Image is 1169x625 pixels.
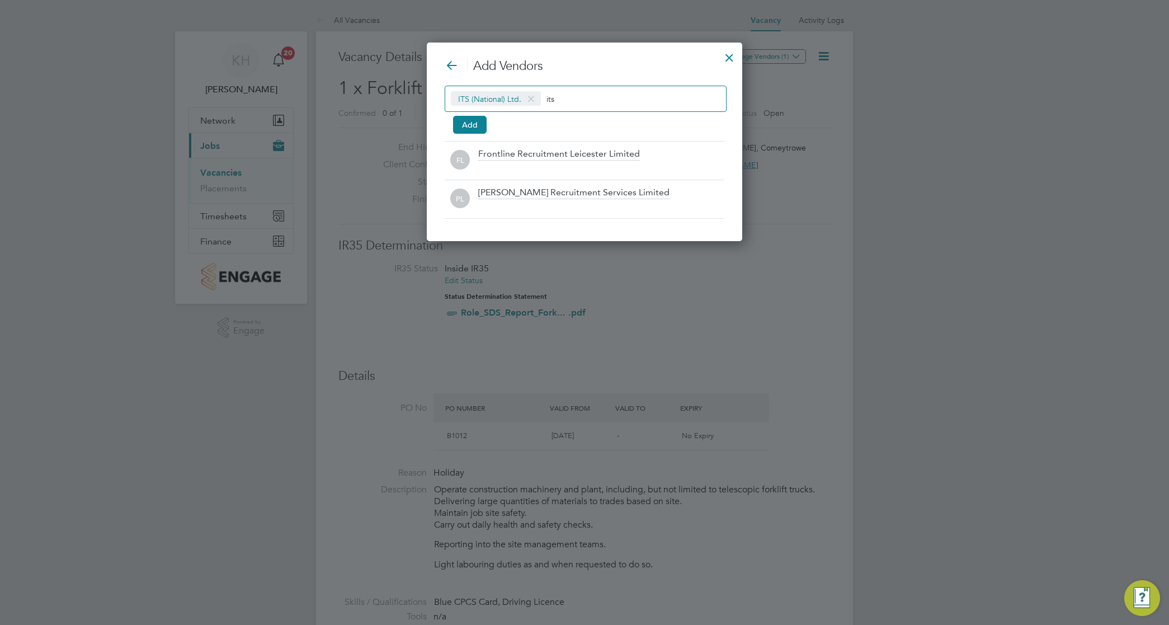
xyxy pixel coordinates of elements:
span: PL [450,189,470,209]
h3: Add Vendors [445,58,724,74]
button: Engage Resource Center [1124,580,1160,616]
span: FL [450,151,470,170]
span: ITS (National) Ltd. [451,91,541,106]
div: Frontline Recruitment Leicester Limited [478,148,640,161]
button: Add [453,116,487,134]
div: [PERSON_NAME] Recruitment Services Limited [478,187,670,199]
input: Search vendors... [546,91,616,106]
